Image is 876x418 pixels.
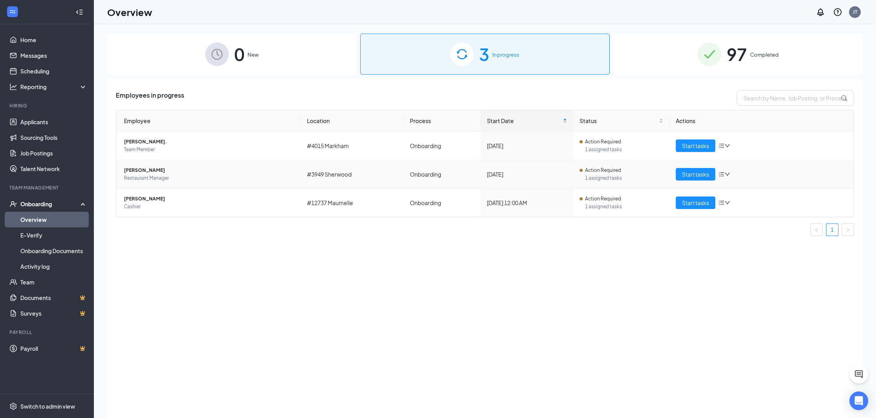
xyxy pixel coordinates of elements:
[845,228,850,232] span: right
[727,41,747,68] span: 97
[20,305,87,321] a: SurveysCrown
[404,132,481,160] td: Onboarding
[116,110,301,132] th: Employee
[585,166,621,174] span: Action Required
[20,48,87,63] a: Messages
[810,223,823,236] button: left
[248,51,258,59] span: New
[9,184,86,191] div: Team Management
[9,102,86,109] div: Hiring
[124,174,294,182] span: Restaurant Manager
[826,224,838,236] a: 1
[9,329,86,336] div: Payroll
[842,223,854,236] li: Next Page
[404,189,481,217] td: Onboarding
[853,9,857,15] div: JT
[9,83,17,91] svg: Analysis
[585,146,663,154] span: 1 assigned tasks
[20,130,87,145] a: Sourcing Tools
[20,341,87,356] a: PayrollCrown
[814,228,819,232] span: left
[585,174,663,182] span: 1 assigned tasks
[585,138,621,146] span: Action Required
[20,243,87,259] a: Onboarding Documents
[718,200,725,206] span: bars
[20,290,87,305] a: DocumentsCrown
[124,146,294,154] span: Team Member
[725,200,730,205] span: down
[124,166,294,174] span: [PERSON_NAME]
[849,391,868,410] div: Open Intercom Messenger
[301,160,404,189] td: #3949 Sherwood
[833,7,842,17] svg: QuestionInfo
[585,203,663,211] span: 1 assigned tasks
[20,114,87,130] a: Applicants
[20,212,87,227] a: Overview
[842,223,854,236] button: right
[20,227,87,243] a: E-Verify
[20,274,87,290] a: Team
[124,203,294,211] span: Cashier
[725,143,730,148] span: down
[573,110,670,132] th: Status
[487,198,567,207] div: [DATE] 12:00 AM
[718,143,725,149] span: bars
[301,189,404,217] td: #12737 Maumelle
[20,145,87,161] a: Job Postings
[20,259,87,274] a: Activity log
[718,171,725,177] span: bars
[20,161,87,177] a: Talent Network
[487,141,567,150] div: [DATE]
[750,51,779,59] span: Completed
[676,196,715,209] button: Start tasks
[737,90,854,106] input: Search by Name, Job Posting, or Process
[682,170,709,179] span: Start tasks
[234,41,244,68] span: 0
[492,51,519,59] span: In progress
[487,116,561,125] span: Start Date
[670,110,854,132] th: Actions
[854,370,863,379] svg: ChatActive
[676,168,715,180] button: Start tasks
[20,32,87,48] a: Home
[585,195,621,203] span: Action Required
[725,171,730,177] span: down
[20,402,75,410] div: Switch to admin view
[676,139,715,152] button: Start tasks
[9,402,17,410] svg: Settings
[479,41,489,68] span: 3
[301,110,404,132] th: Location
[107,5,152,19] h1: Overview
[116,90,184,106] span: Employees in progress
[9,200,17,208] svg: UserCheck
[301,132,404,160] td: #4015 Markham
[20,83,88,91] div: Reporting
[810,223,823,236] li: Previous Page
[75,8,83,16] svg: Collapse
[682,141,709,150] span: Start tasks
[682,198,709,207] span: Start tasks
[404,110,481,132] th: Process
[20,200,81,208] div: Onboarding
[124,195,294,203] span: [PERSON_NAME]
[9,8,16,16] svg: WorkstreamLogo
[580,116,657,125] span: Status
[487,170,567,179] div: [DATE]
[124,138,294,146] span: [PERSON_NAME].
[816,7,825,17] svg: Notifications
[20,63,87,79] a: Scheduling
[849,365,868,384] button: ChatActive
[404,160,481,189] td: Onboarding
